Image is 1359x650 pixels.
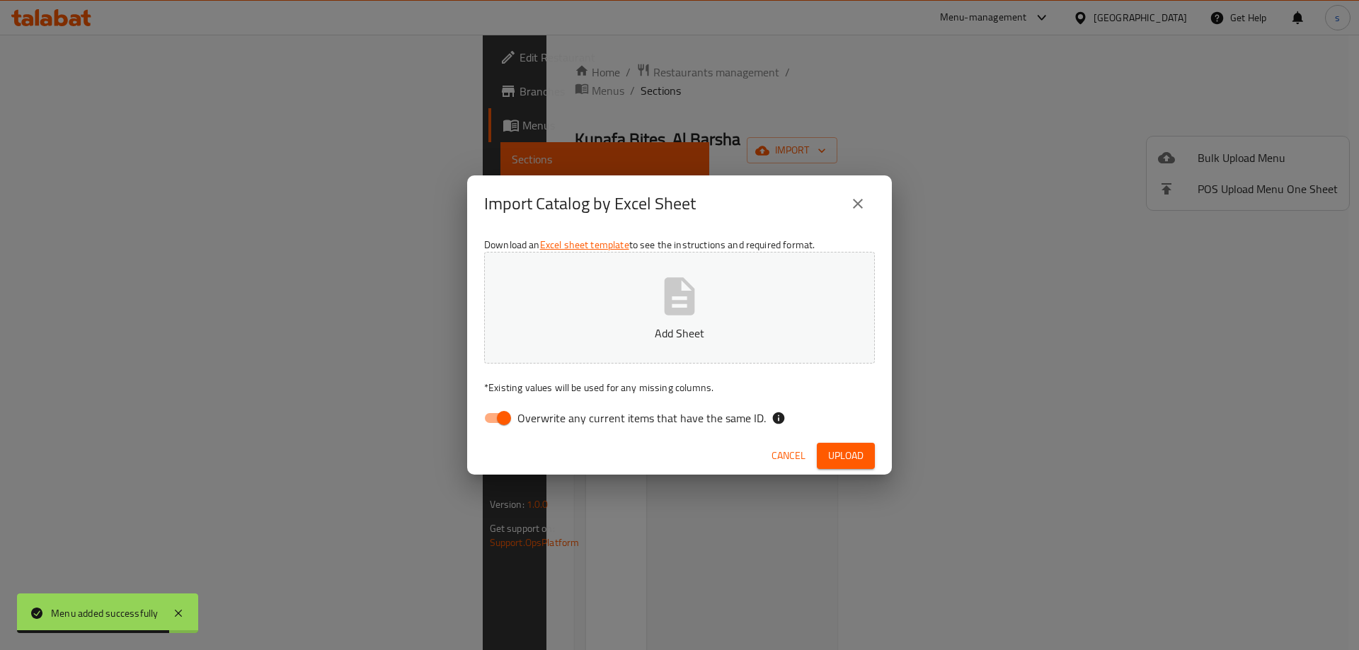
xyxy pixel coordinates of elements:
a: Excel sheet template [540,236,629,254]
span: Cancel [772,447,805,465]
button: Cancel [766,443,811,469]
span: Upload [828,447,864,465]
svg: If the overwrite option isn't selected, then the items that match an existing ID will be ignored ... [772,411,786,425]
p: Existing values will be used for any missing columns. [484,381,875,395]
button: close [841,187,875,221]
span: Overwrite any current items that have the same ID. [517,410,766,426]
div: Menu added successfully [51,605,159,621]
h2: Import Catalog by Excel Sheet [484,192,696,215]
div: Download an to see the instructions and required format. [467,232,892,437]
p: Add Sheet [506,325,853,342]
button: Add Sheet [484,252,875,364]
button: Upload [817,443,875,469]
